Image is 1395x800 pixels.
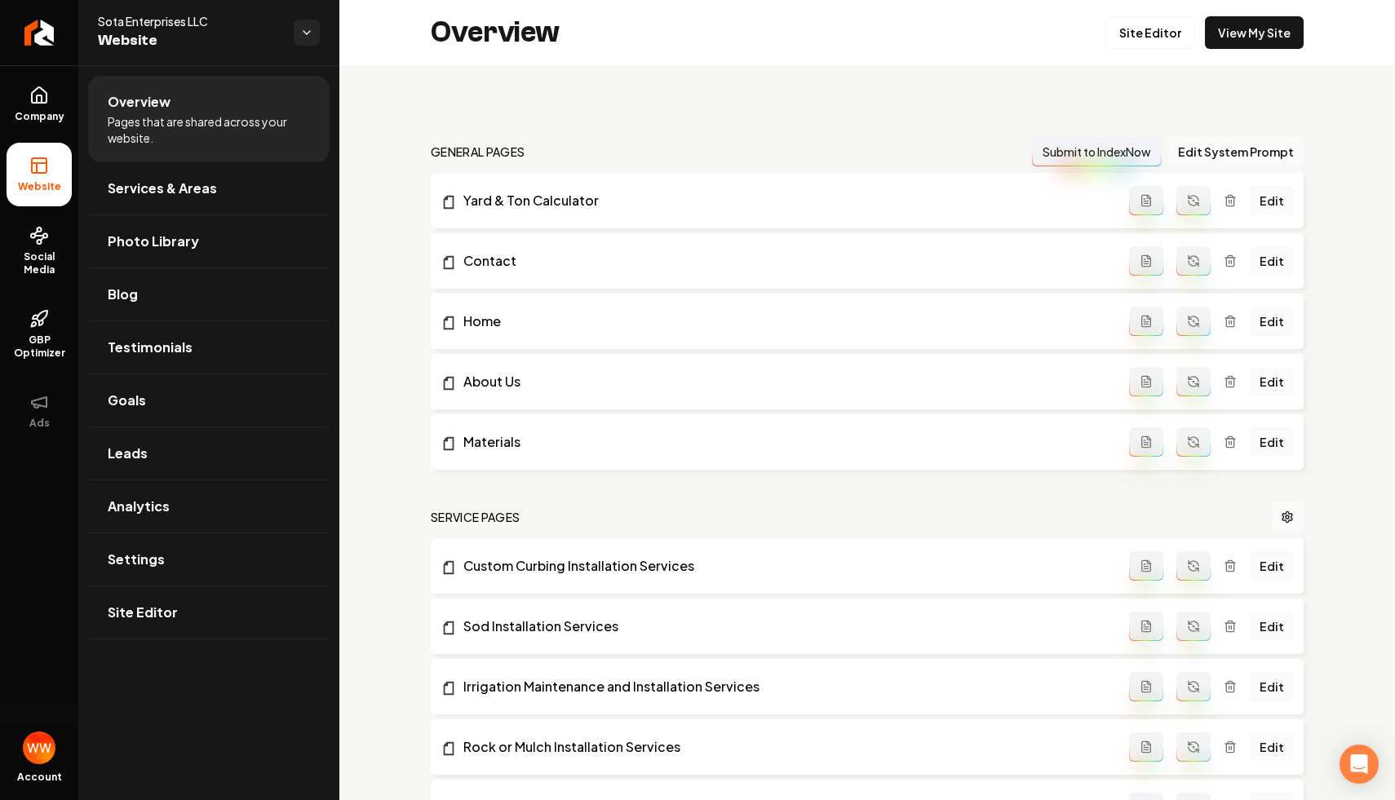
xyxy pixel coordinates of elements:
[24,20,55,46] img: Rebolt Logo
[88,427,330,480] a: Leads
[88,533,330,586] a: Settings
[7,73,72,136] a: Company
[1129,612,1163,641] button: Add admin page prompt
[98,13,281,29] span: Sota Enterprises LLC
[108,444,148,463] span: Leads
[1129,186,1163,215] button: Add admin page prompt
[98,29,281,52] span: Website
[17,771,62,784] span: Account
[1168,137,1304,166] button: Edit System Prompt
[441,737,1129,757] a: Rock or Mulch Installation Services
[108,391,146,410] span: Goals
[23,417,56,430] span: Ads
[1129,732,1163,762] button: Add admin page prompt
[88,374,330,427] a: Goals
[441,191,1129,210] a: Yard & Ton Calculator
[108,285,138,304] span: Blog
[88,321,330,373] a: Testimonials
[88,480,330,533] a: Analytics
[1250,427,1294,457] a: Edit
[108,179,217,198] span: Services & Areas
[108,603,178,622] span: Site Editor
[1250,672,1294,701] a: Edit
[441,617,1129,636] a: Sod Installation Services
[1250,186,1294,215] a: Edit
[1250,367,1294,396] a: Edit
[1250,551,1294,581] a: Edit
[441,556,1129,576] a: Custom Curbing Installation Services
[1250,246,1294,276] a: Edit
[7,213,72,290] a: Social Media
[1129,672,1163,701] button: Add admin page prompt
[1129,551,1163,581] button: Add admin page prompt
[1340,745,1379,784] div: Open Intercom Messenger
[431,144,525,160] h2: general pages
[1250,732,1294,762] a: Edit
[1032,137,1162,166] button: Submit to IndexNow
[431,509,520,525] h2: Service Pages
[1205,16,1304,49] a: View My Site
[441,312,1129,331] a: Home
[441,251,1129,271] a: Contact
[1129,367,1163,396] button: Add admin page prompt
[108,92,170,112] span: Overview
[108,497,170,516] span: Analytics
[7,250,72,276] span: Social Media
[88,162,330,214] a: Services & Areas
[23,731,55,764] button: Open user button
[1250,612,1294,641] a: Edit
[108,113,310,146] span: Pages that are shared across your website.
[1129,427,1163,457] button: Add admin page prompt
[23,731,55,764] img: Will Wallace
[88,268,330,320] a: Blog
[441,677,1129,696] a: Irrigation Maintenance and Installation Services
[8,110,71,123] span: Company
[1129,246,1163,276] button: Add admin page prompt
[88,586,330,639] a: Site Editor
[431,16,560,49] h2: Overview
[7,334,72,360] span: GBP Optimizer
[7,379,72,443] button: Ads
[108,232,199,251] span: Photo Library
[108,550,165,569] span: Settings
[7,296,72,373] a: GBP Optimizer
[1250,307,1294,336] a: Edit
[11,180,68,193] span: Website
[1105,16,1195,49] a: Site Editor
[441,432,1129,452] a: Materials
[88,215,330,267] a: Photo Library
[108,338,193,357] span: Testimonials
[441,372,1129,391] a: About Us
[1129,307,1163,336] button: Add admin page prompt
